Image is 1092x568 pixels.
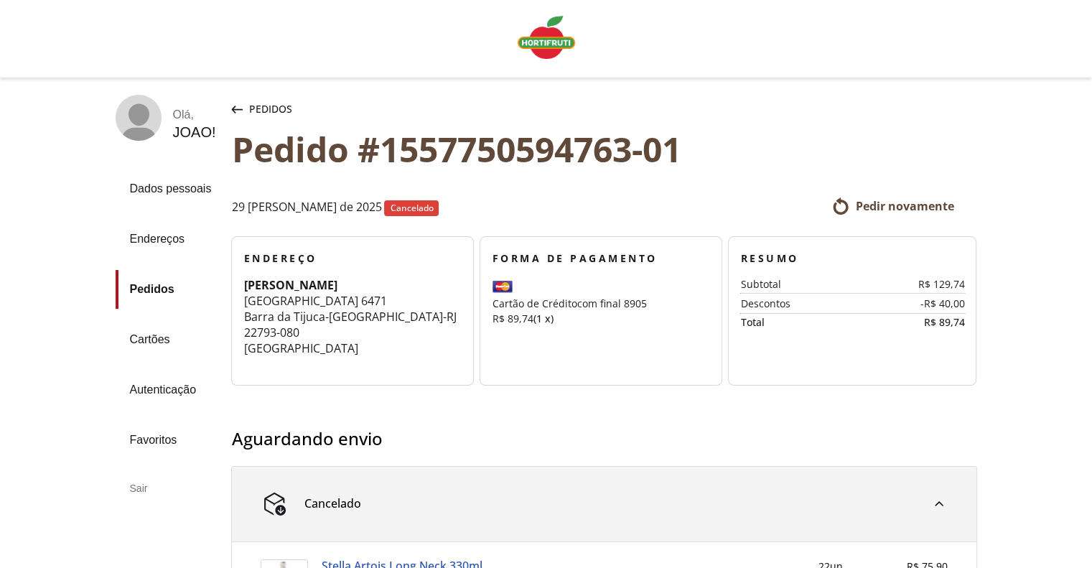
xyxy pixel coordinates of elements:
[740,298,874,309] div: Descontos
[243,277,337,293] strong: [PERSON_NAME]
[243,251,462,266] h3: Endereço
[325,309,328,325] span: -
[740,317,852,328] div: Total
[852,317,964,328] div: R$ 89,74
[304,497,360,510] p: Cancelado
[243,325,299,340] span: 22793-080
[518,16,575,59] img: Logo
[492,251,710,266] h3: Forma de Pagamento
[740,251,964,266] h3: Resumo
[231,429,976,449] h3: Aguardando envio
[875,298,965,309] div: -R$ 40,00
[492,296,710,326] div: Cartão de Crédito
[116,169,220,208] a: Dados pessoais
[577,297,646,310] span: com final 8905
[533,312,553,325] span: (1 x)
[173,108,216,121] div: Olá ,
[875,279,965,290] div: R$ 129,74
[173,124,216,141] div: JOAO !
[116,371,220,409] a: Autenticação
[116,320,220,359] a: Cartões
[248,102,291,116] span: Pedidos
[446,309,456,325] span: RJ
[231,129,976,169] div: Pedido #1557750594763-01
[832,197,953,215] a: Pedir novamente
[231,200,381,216] span: 29 [PERSON_NAME] de 2025
[512,10,581,67] a: Logo
[442,309,446,325] span: -
[243,340,358,356] span: [GEOGRAPHIC_DATA]
[360,293,386,309] span: 6471
[492,312,533,325] span: R$ 89,74
[855,198,953,214] span: Pedir novamente
[228,95,294,124] button: Pedidos
[328,309,442,325] span: [GEOGRAPHIC_DATA]
[740,279,874,290] div: Subtotal
[116,220,220,259] a: Endereços
[116,270,220,309] a: Pedidos
[116,421,220,460] a: Favoritos
[232,467,976,542] summary: Cancelado
[116,471,220,506] div: Sair
[243,309,325,325] span: Barra da Tijuca
[390,202,433,214] span: Cancelado
[243,293,358,309] span: [GEOGRAPHIC_DATA]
